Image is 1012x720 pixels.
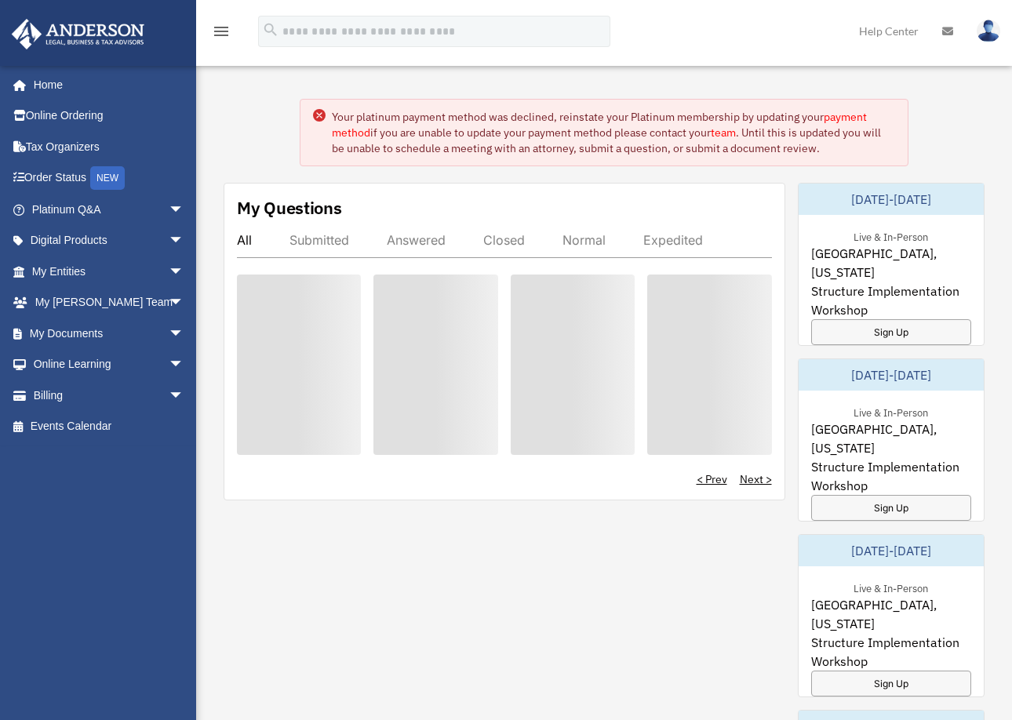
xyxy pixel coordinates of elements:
a: Events Calendar [11,411,208,442]
div: Live & In-Person [841,579,941,595]
a: My Documentsarrow_drop_down [11,318,208,349]
span: Structure Implementation Workshop [811,282,972,319]
a: Home [11,69,200,100]
i: menu [212,22,231,41]
a: Billingarrow_drop_down [11,380,208,411]
div: Your platinum payment method was declined, reinstate your Platinum membership by updating your if... [332,109,895,156]
div: All [237,232,252,248]
span: arrow_drop_down [169,194,200,226]
a: Online Learningarrow_drop_down [11,349,208,380]
div: [DATE]-[DATE] [799,535,985,566]
div: Live & In-Person [841,403,941,420]
a: Tax Organizers [11,131,208,162]
a: Digital Productsarrow_drop_down [11,225,208,256]
div: Normal [562,232,606,248]
div: Answered [387,232,446,248]
i: search [262,21,279,38]
span: arrow_drop_down [169,349,200,381]
div: My Questions [237,196,342,220]
img: Anderson Advisors Platinum Portal [7,19,149,49]
span: Structure Implementation Workshop [811,633,972,671]
div: [DATE]-[DATE] [799,184,985,215]
a: Order StatusNEW [11,162,208,195]
div: Live & In-Person [841,227,941,244]
img: User Pic [977,20,1000,42]
a: My [PERSON_NAME] Teamarrow_drop_down [11,287,208,318]
div: Submitted [289,232,349,248]
a: Next > [740,471,772,487]
a: payment method [332,110,867,140]
span: arrow_drop_down [169,380,200,412]
a: My Entitiesarrow_drop_down [11,256,208,287]
span: arrow_drop_down [169,318,200,350]
div: NEW [90,166,125,190]
span: [GEOGRAPHIC_DATA], [US_STATE] [811,595,972,633]
a: menu [212,27,231,41]
a: Sign Up [811,495,972,521]
span: Structure Implementation Workshop [811,457,972,495]
a: < Prev [697,471,727,487]
div: Expedited [643,232,703,248]
span: arrow_drop_down [169,225,200,257]
span: arrow_drop_down [169,256,200,288]
span: [GEOGRAPHIC_DATA], [US_STATE] [811,244,972,282]
span: [GEOGRAPHIC_DATA], [US_STATE] [811,420,972,457]
span: arrow_drop_down [169,287,200,319]
a: Platinum Q&Aarrow_drop_down [11,194,208,225]
div: [DATE]-[DATE] [799,359,985,391]
a: Sign Up [811,319,972,345]
a: Online Ordering [11,100,208,132]
a: Sign Up [811,671,972,696]
div: Closed [483,232,525,248]
a: team [711,125,736,140]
